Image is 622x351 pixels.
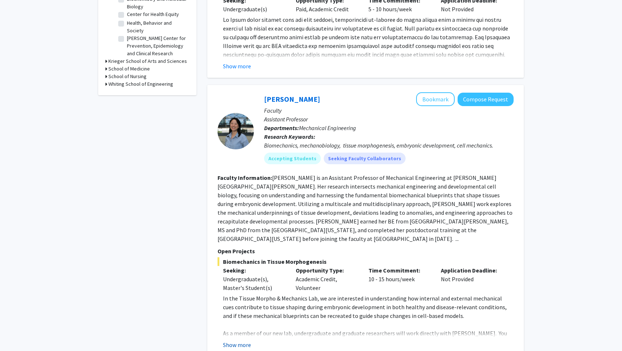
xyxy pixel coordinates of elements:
[264,115,514,124] p: Assistant Professor
[127,19,187,35] label: Health, Behavior and Society
[218,247,514,255] p: Open Projects
[264,124,299,132] b: Departments:
[223,266,285,275] p: Seeking:
[363,266,436,292] div: 10 - 15 hours/week
[108,73,147,80] h3: School of Nursing
[127,11,179,18] label: Center for Health Equity
[264,94,320,104] a: [PERSON_NAME]
[264,153,321,164] mat-chip: Accepting Students
[223,294,514,320] p: In the Tissue Morpho & Mechanics Lab, we are interested in understanding how internal and externa...
[458,93,514,106] button: Compose Request to Shinuo Weng
[218,174,513,242] fg-read-more: [PERSON_NAME] is an Assistant Professor of Mechanical Engineering at [PERSON_NAME][GEOGRAPHIC_DAT...
[299,124,356,132] span: Mechanical Engineering
[296,266,358,275] p: Opportunity Type:
[223,15,514,111] p: Lo Ipsum dolor sitamet cons adi elit seddoei, temporincidi ut-laboree do magna aliqua enim a mini...
[108,80,173,88] h3: Whiting School of Engineering
[264,106,514,115] p: Faculty
[108,65,150,73] h3: School of Medicine
[223,62,251,70] button: Show more
[290,266,363,292] div: Academic Credit, Volunteer
[108,57,187,65] h3: Krieger School of Arts and Sciences
[223,5,285,13] div: Undergraduate(s)
[416,92,455,106] button: Add Shinuo Weng to Bookmarks
[324,153,406,164] mat-chip: Seeking Faculty Collaborators
[218,257,514,266] span: Biomechanics in Tissue Morphogenesis
[127,35,187,57] label: [PERSON_NAME] Center for Prevention, Epidemiology and Clinical Research
[435,266,508,292] div: Not Provided
[218,174,272,181] b: Faculty Information:
[264,133,315,140] b: Research Keywords:
[264,141,514,150] div: Biomechanics, mechanobiology, tissue morphogenesis, embryonic development, cell mechanics.
[223,340,251,349] button: Show more
[5,318,31,346] iframe: Chat
[441,266,503,275] p: Application Deadline:
[368,266,430,275] p: Time Commitment:
[223,275,285,292] div: Undergraduate(s), Master's Student(s)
